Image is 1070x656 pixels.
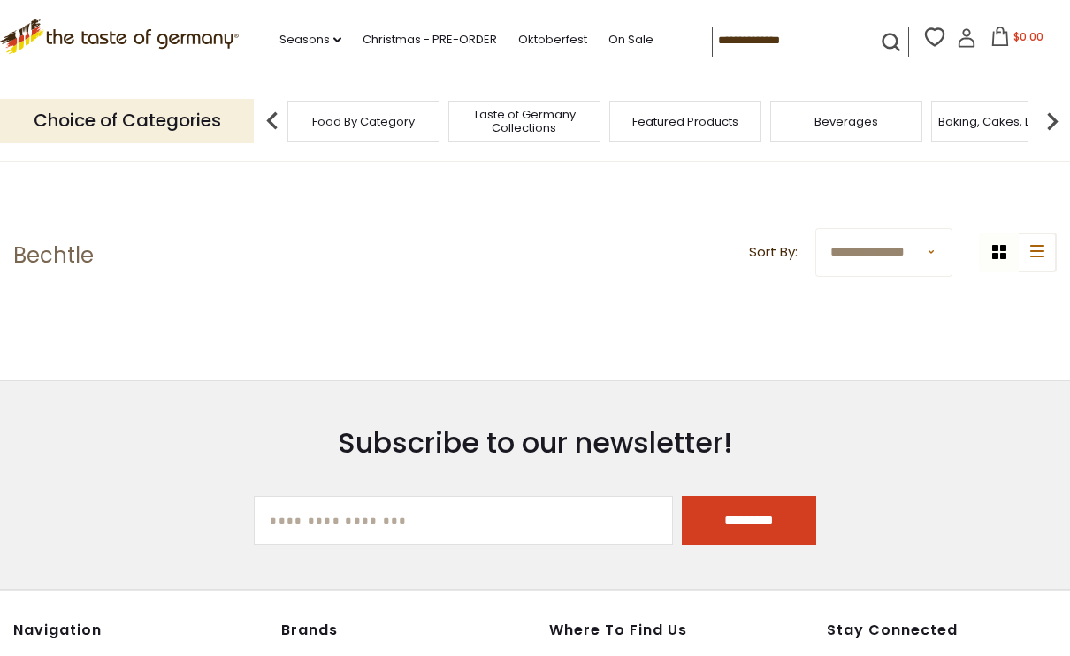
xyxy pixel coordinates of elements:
[827,622,1057,639] h4: Stay Connected
[279,30,341,50] a: Seasons
[254,425,816,461] h3: Subscribe to our newsletter!
[312,115,415,128] a: Food By Category
[518,30,587,50] a: Oktoberfest
[632,115,738,128] a: Featured Products
[255,103,290,139] img: previous arrow
[980,27,1055,53] button: $0.00
[454,108,595,134] a: Taste of Germany Collections
[1013,29,1043,44] span: $0.00
[549,622,747,639] h4: Where to find us
[363,30,497,50] a: Christmas - PRE-ORDER
[13,622,264,639] h4: Navigation
[13,242,94,269] h1: Bechtle
[1035,103,1070,139] img: next arrow
[281,622,531,639] h4: Brands
[608,30,653,50] a: On Sale
[749,241,798,263] label: Sort By:
[814,115,878,128] a: Beverages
